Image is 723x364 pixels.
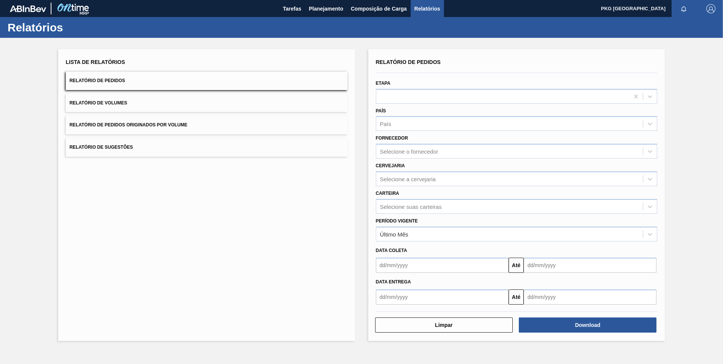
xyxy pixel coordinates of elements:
div: Último Mês [380,231,408,237]
span: Relatório de Pedidos [70,78,125,83]
label: Fornecedor [376,135,408,141]
input: dd/mm/yyyy [524,258,656,273]
h1: Relatórios [8,23,142,32]
label: Período Vigente [376,218,418,224]
span: Relatório de Sugestões [70,145,133,150]
button: Até [509,289,524,305]
button: Relatório de Sugestões [66,138,348,157]
button: Download [519,317,656,333]
input: dd/mm/yyyy [524,289,656,305]
label: Carteira [376,191,399,196]
span: Relatório de Volumes [70,100,127,106]
span: Relatório de Pedidos Originados por Volume [70,122,188,128]
button: Limpar [375,317,513,333]
span: Relatórios [414,4,440,13]
span: Planejamento [309,4,343,13]
img: TNhmsLtSVTkK8tSr43FrP2fwEKptu5GPRR3wAAAABJRU5ErkJggg== [10,5,46,12]
label: Cervejaria [376,163,405,168]
div: Selecione a cervejaria [380,176,436,182]
label: País [376,108,386,114]
span: Tarefas [283,4,301,13]
span: Lista de Relatórios [66,59,125,65]
input: dd/mm/yyyy [376,258,509,273]
div: Selecione suas carteiras [380,203,442,210]
label: Etapa [376,81,391,86]
img: Logout [706,4,715,13]
input: dd/mm/yyyy [376,289,509,305]
span: Composição de Carga [351,4,407,13]
div: Selecione o fornecedor [380,148,438,155]
span: Data entrega [376,279,411,285]
span: Data coleta [376,248,407,253]
button: Até [509,258,524,273]
span: Relatório de Pedidos [376,59,441,65]
div: País [380,121,391,127]
button: Relatório de Pedidos [66,72,348,90]
button: Relatório de Pedidos Originados por Volume [66,116,348,134]
button: Notificações [672,3,696,14]
button: Relatório de Volumes [66,94,348,112]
